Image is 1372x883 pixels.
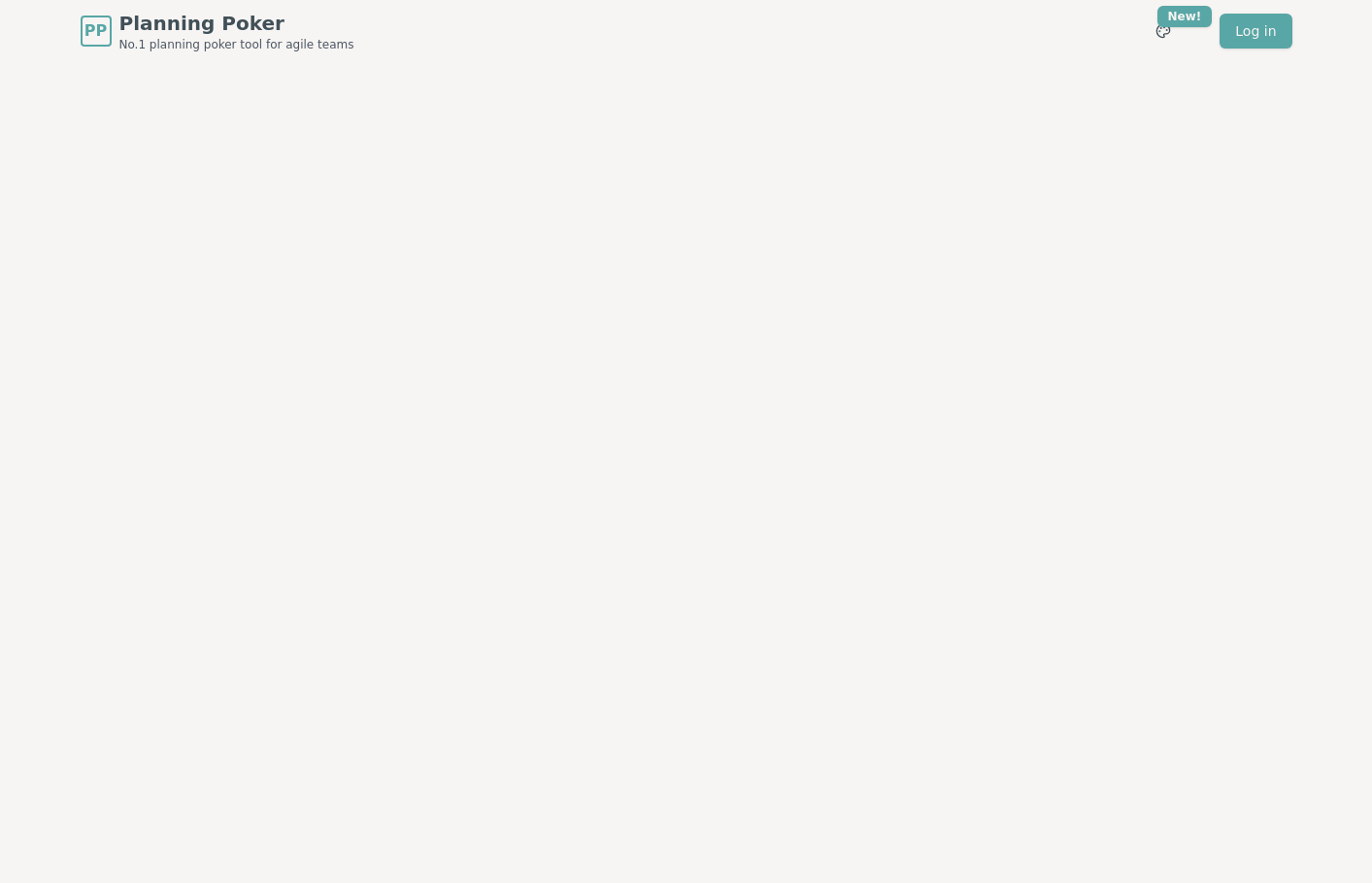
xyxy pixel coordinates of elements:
[1146,14,1181,49] button: New!
[119,10,354,37] span: Planning Poker
[1220,14,1291,49] a: Log in
[1157,6,1213,27] div: New!
[81,10,354,52] a: PPPlanning PokerNo.1 planning poker tool for agile teams
[119,37,354,52] span: No.1 planning poker tool for agile teams
[84,19,107,43] span: PP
